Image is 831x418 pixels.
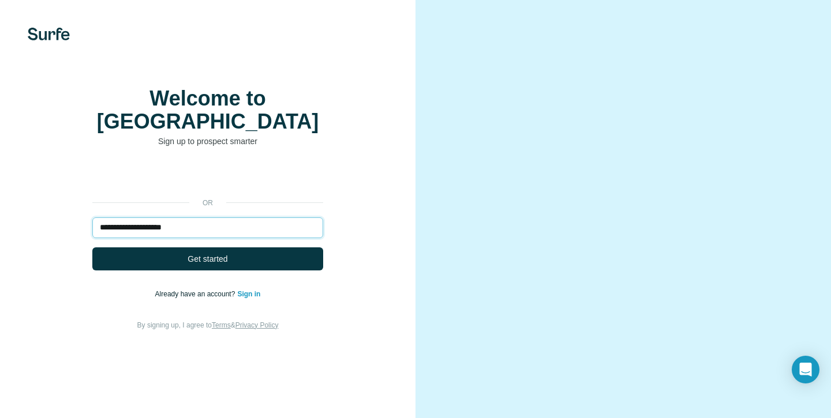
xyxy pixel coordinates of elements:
button: Get started [92,247,323,270]
a: Privacy Policy [235,321,279,329]
a: Sign in [237,290,260,298]
span: Get started [188,253,227,265]
h1: Welcome to [GEOGRAPHIC_DATA] [92,87,323,133]
p: or [189,198,226,208]
span: By signing up, I agree to & [137,321,279,329]
a: Terms [212,321,231,329]
div: Open Intercom Messenger [792,356,819,383]
iframe: Bouton "Se connecter avec Google" [87,164,329,190]
img: Surfe's logo [28,28,70,40]
p: Sign up to prospect smarter [92,135,323,147]
span: Already have an account? [155,290,238,298]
